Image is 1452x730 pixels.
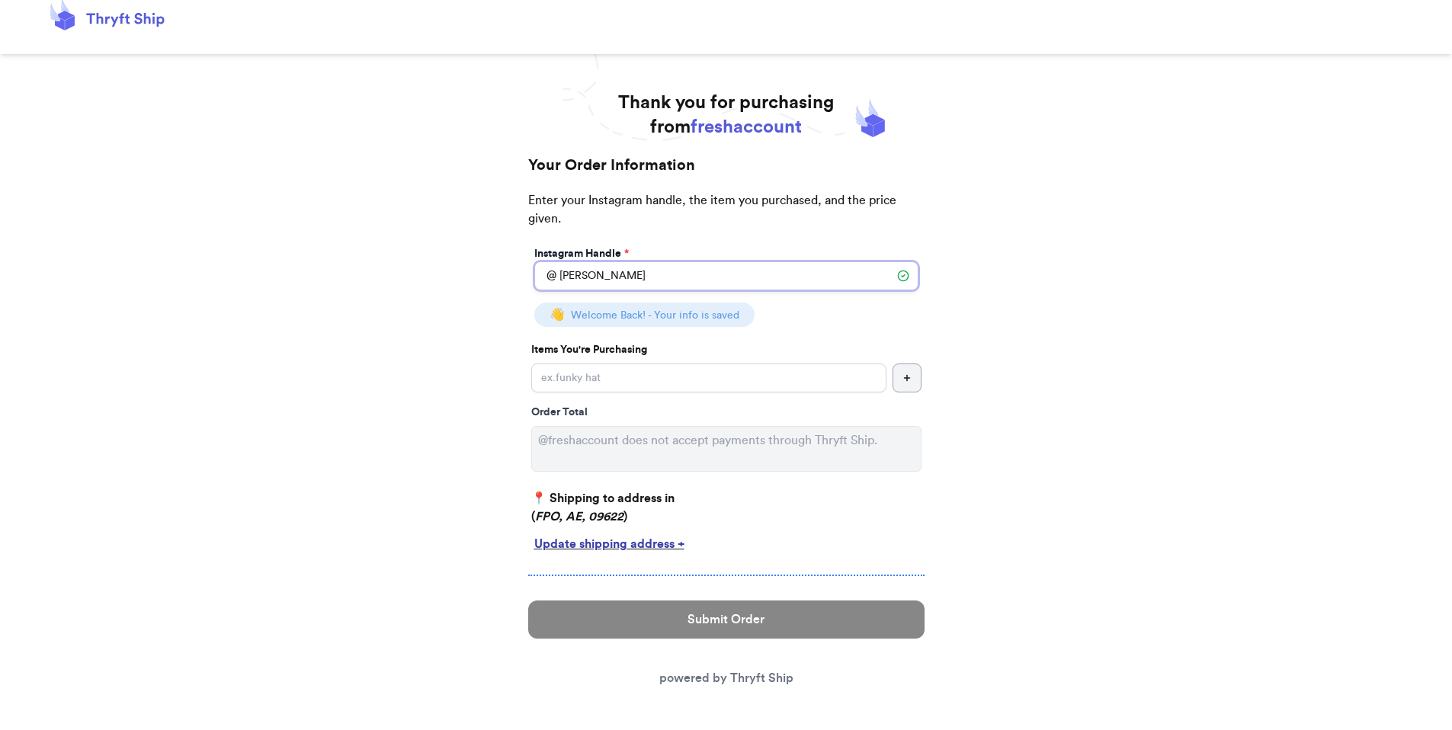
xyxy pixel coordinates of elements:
span: Welcome Back! - Your info is saved [571,310,739,321]
span: freshaccount [691,118,802,136]
span: 👋 [550,309,565,321]
div: @ [534,261,556,290]
a: powered by Thryft Ship [659,672,793,684]
label: Instagram Handle [534,246,629,261]
h1: Thank you for purchasing from [618,91,834,139]
input: ex.funky hat [531,363,886,392]
h2: Your Order Information [528,155,925,191]
p: Enter your Instagram handle, the item you purchased, and the price given. [528,191,925,243]
em: FPO, AE, 09622 [535,511,623,523]
p: 📍 Shipping to address in ( ) [531,489,922,526]
div: Update shipping address + [534,535,918,553]
button: Submit Order [528,600,925,639]
p: Items You're Purchasing [531,342,922,357]
div: Order Total [531,405,922,420]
